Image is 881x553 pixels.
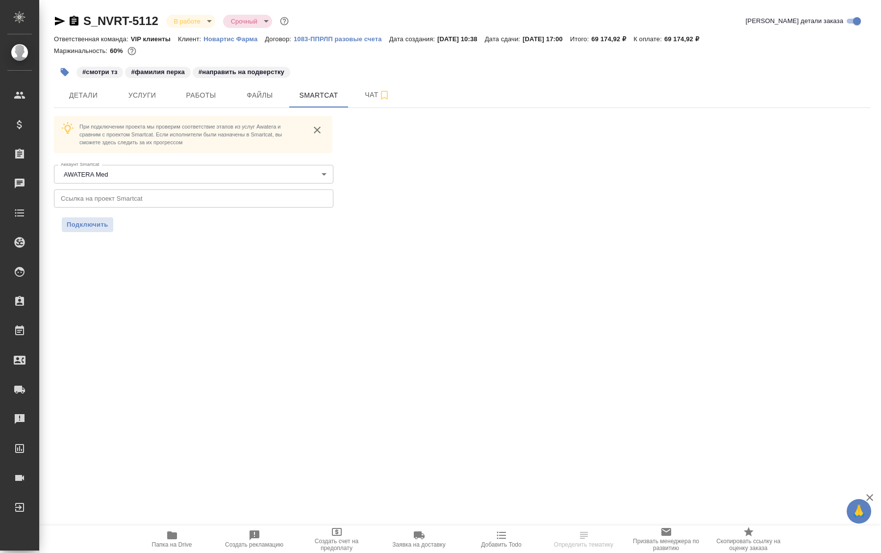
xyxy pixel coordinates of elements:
[354,89,401,101] span: Чат
[62,217,113,232] button: Подключить
[54,35,131,43] p: Ответственная команда:
[203,35,265,43] p: Новартис Фарма
[295,89,342,102] span: Smartcat
[110,47,125,54] p: 60%
[199,67,284,77] p: #направить на подверстку
[54,165,333,184] div: AWATERA Med
[67,220,108,230] span: Подключить
[68,15,80,27] button: Скопировать ссылку
[82,67,117,77] p: #смотри тз
[294,34,389,43] a: 1083-ППРЛП разовые счета
[83,14,158,27] a: S_NVRT-5112
[633,35,664,43] p: К оплате:
[131,35,178,43] p: VIP клиенты
[437,35,485,43] p: [DATE] 10:38
[60,89,107,102] span: Детали
[570,35,591,43] p: Итого:
[192,67,291,76] span: направить на подверстку
[294,35,389,43] p: 1083-ППРЛП разовые счета
[236,89,283,102] span: Файлы
[126,45,138,57] button: 23092.75 RUB;
[54,61,76,83] button: Добавить тэг
[119,89,166,102] span: Услуги
[178,35,203,43] p: Клиент:
[664,35,706,43] p: 69 174,92 ₽
[223,15,272,28] div: В работе
[166,15,215,28] div: В работе
[171,17,203,26] button: В работе
[523,35,570,43] p: [DATE] 17:00
[851,501,867,522] span: 🙏
[228,17,260,26] button: Срочный
[79,123,302,146] p: При подключении проекта мы проверим соответствие этапов из услуг Awatera и сравним с проектом Sma...
[265,35,294,43] p: Договор:
[76,67,124,76] span: смотри тз
[61,170,111,179] button: AWATERA Med
[278,15,291,27] button: Доп статусы указывают на важность/срочность заказа
[485,35,523,43] p: Дата сдачи:
[847,499,871,524] button: 🙏
[54,47,110,54] p: Маржинальность:
[203,34,265,43] a: Новартис Фарма
[746,16,843,26] span: [PERSON_NAME] детали заказа
[378,89,390,101] svg: Подписаться
[591,35,633,43] p: 69 174,92 ₽
[124,67,191,76] span: фамилия перка
[310,123,325,137] button: close
[177,89,225,102] span: Работы
[389,35,437,43] p: Дата создания:
[54,15,66,27] button: Скопировать ссылку для ЯМессенджера
[131,67,184,77] p: #фамилия перка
